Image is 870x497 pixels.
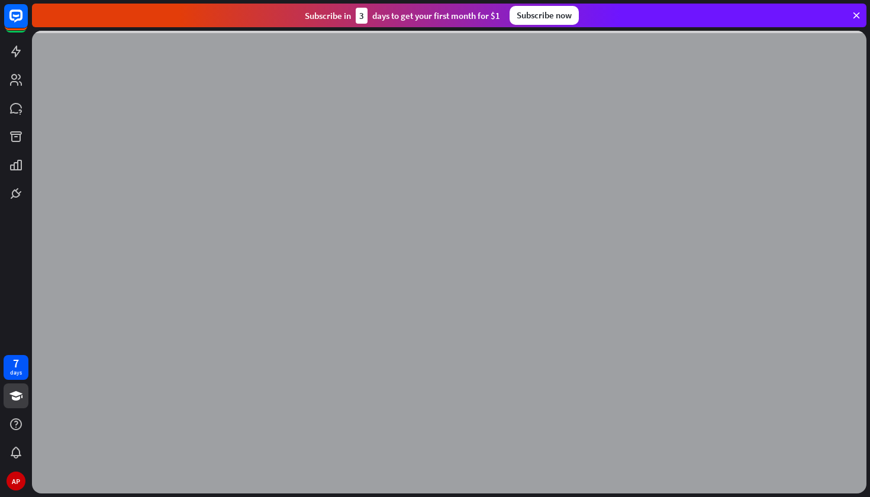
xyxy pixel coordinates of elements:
div: Subscribe in days to get your first month for $1 [305,8,500,24]
div: days [10,369,22,377]
div: 3 [356,8,368,24]
a: 7 days [4,355,28,380]
div: 7 [13,358,19,369]
div: Subscribe now [510,6,579,25]
div: AP [7,472,25,490]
